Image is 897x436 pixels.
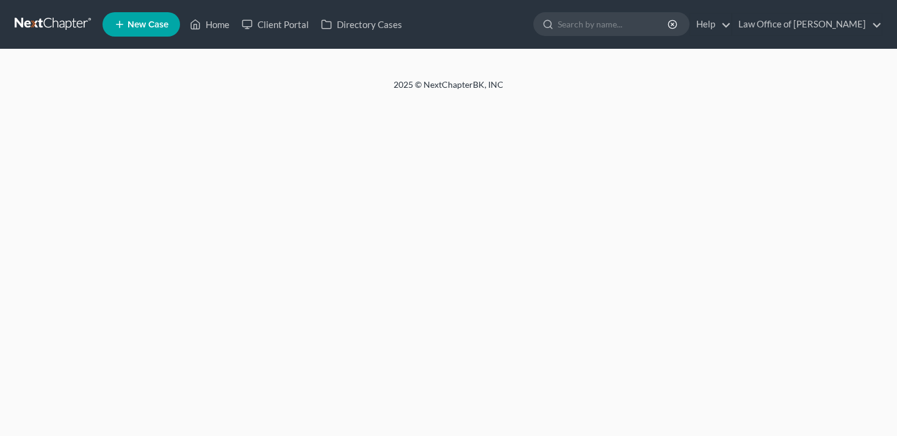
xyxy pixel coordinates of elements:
[128,20,168,29] span: New Case
[236,13,315,35] a: Client Portal
[315,13,408,35] a: Directory Cases
[101,79,796,101] div: 2025 © NextChapterBK, INC
[732,13,882,35] a: Law Office of [PERSON_NAME]
[690,13,731,35] a: Help
[558,13,669,35] input: Search by name...
[184,13,236,35] a: Home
